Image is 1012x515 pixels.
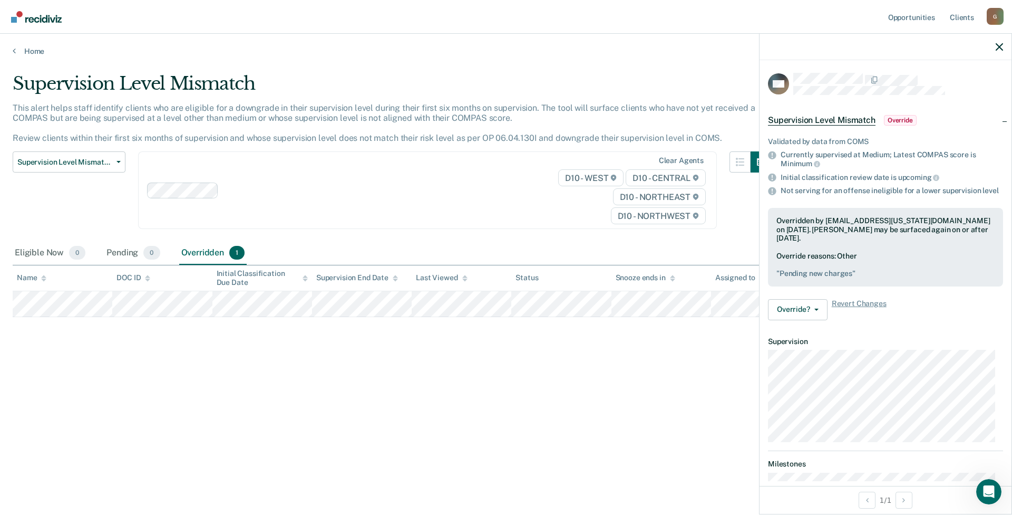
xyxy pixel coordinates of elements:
[217,269,308,287] div: Initial Classification Due Date
[626,169,706,186] span: D10 - CENTRAL
[13,242,87,265] div: Eligible Now
[776,269,995,278] pre: " Pending new charges "
[17,273,46,282] div: Name
[416,273,467,282] div: Last Viewed
[781,159,820,168] span: Minimum
[13,46,999,56] a: Home
[611,207,706,224] span: D10 - NORTHWEST
[17,158,112,167] span: Supervision Level Mismatch
[781,150,1003,168] div: Currently supervised at Medium; Latest COMPAS score is
[760,103,1011,137] div: Supervision Level MismatchOverride
[13,103,755,144] p: This alert helps staff identify clients who are eligible for a downgrade in their supervision lev...
[316,273,398,282] div: Supervision End Date
[987,8,1004,25] button: Profile dropdown button
[768,115,875,126] span: Supervision Level Mismatch
[896,492,912,509] button: Next Opportunity
[776,216,995,243] div: Overridden by [EMAIL_ADDRESS][US_STATE][DOMAIN_NAME] on [DATE]. [PERSON_NAME] may be surfaced aga...
[104,242,162,265] div: Pending
[13,73,772,103] div: Supervision Level Mismatch
[768,337,1003,346] dt: Supervision
[11,11,62,23] img: Recidiviz
[715,273,765,282] div: Assigned to
[179,242,247,265] div: Overridden
[832,299,887,320] span: Revert Changes
[781,186,1003,195] div: Not serving for an offense ineligible for a lower supervision
[776,252,995,278] div: Override reasons: Other
[143,246,160,260] span: 0
[558,169,624,186] span: D10 - WEST
[229,246,245,260] span: 1
[859,492,875,509] button: Previous Opportunity
[768,137,1003,146] div: Validated by data from COMS
[613,188,706,205] span: D10 - NORTHEAST
[884,115,917,126] span: Override
[616,273,675,282] div: Snooze ends in
[987,8,1004,25] div: G
[659,156,704,165] div: Clear agents
[760,486,1011,514] div: 1 / 1
[982,186,998,195] span: level
[116,273,150,282] div: DOC ID
[898,173,940,182] span: upcoming
[768,299,828,320] button: Override?
[69,246,85,260] span: 0
[515,273,538,282] div: Status
[976,479,1001,504] iframe: Intercom live chat
[768,460,1003,469] dt: Milestones
[781,173,1003,182] div: Initial classification review date is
